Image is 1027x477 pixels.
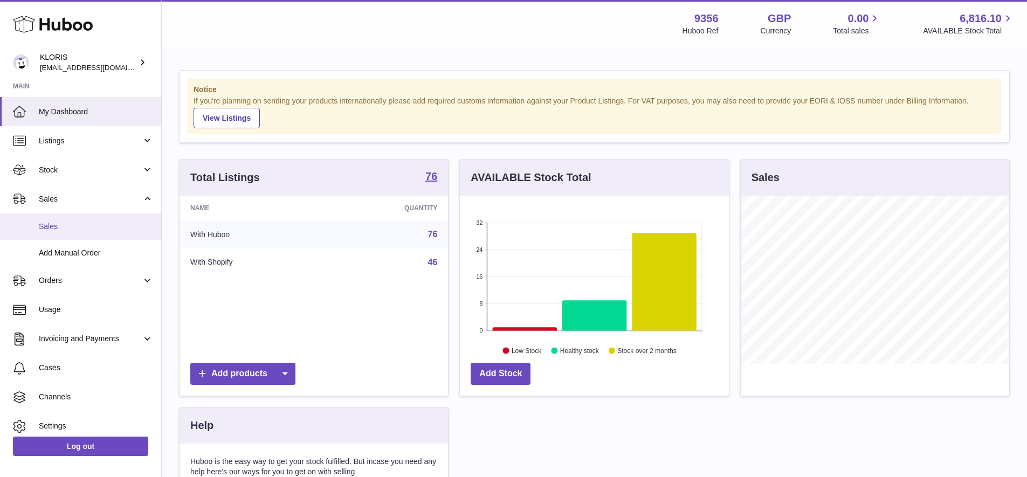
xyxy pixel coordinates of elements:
h3: Sales [752,170,780,185]
text: 16 [477,273,483,280]
span: Sales [39,222,153,232]
a: 46 [428,258,438,267]
span: AVAILABLE Stock Total [923,26,1014,36]
a: View Listings [194,108,260,128]
div: If you're planning on sending your products internationally please add required customs informati... [194,96,995,128]
strong: Notice [194,85,995,95]
p: Huboo is the easy way to get your stock fulfilled. But incase you need any help here's our ways f... [190,457,437,477]
a: Add products [190,363,295,385]
span: Total sales [833,26,881,36]
a: 76 [428,230,438,239]
span: Usage [39,305,153,315]
span: Invoicing and Payments [39,334,142,344]
h3: AVAILABLE Stock Total [471,170,591,185]
div: Huboo Ref [683,26,719,36]
text: 24 [477,246,483,253]
strong: 9356 [694,11,719,26]
text: 0 [480,327,483,334]
a: 0.00 Total sales [833,11,881,36]
h3: Help [190,418,213,433]
strong: GBP [768,11,791,26]
a: 76 [425,171,437,184]
span: [EMAIL_ADDRESS][DOMAIN_NAME] [40,63,158,72]
span: Cases [39,363,153,373]
span: Listings [39,136,142,146]
span: Stock [39,165,142,175]
span: Sales [39,194,142,204]
h3: Total Listings [190,170,260,185]
span: 0.00 [848,11,869,26]
text: 32 [477,219,483,226]
span: Orders [39,275,142,286]
text: 8 [480,300,483,307]
text: Stock over 2 months [618,347,677,354]
strong: 76 [425,171,437,182]
div: Currency [761,26,791,36]
span: Add Manual Order [39,248,153,258]
a: 6,816.10 AVAILABLE Stock Total [923,11,1014,36]
th: Quantity [325,196,449,220]
span: Settings [39,421,153,431]
span: Channels [39,392,153,402]
span: 6,816.10 [960,11,1002,26]
div: KLORIS [40,52,137,73]
td: With Shopify [180,248,325,276]
th: Name [180,196,325,220]
span: My Dashboard [39,107,153,117]
text: Healthy stock [560,347,599,354]
a: Log out [13,437,148,456]
text: Low Stock [512,347,542,354]
td: With Huboo [180,220,325,248]
img: huboo@kloriscbd.com [13,54,29,71]
a: Add Stock [471,363,530,385]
